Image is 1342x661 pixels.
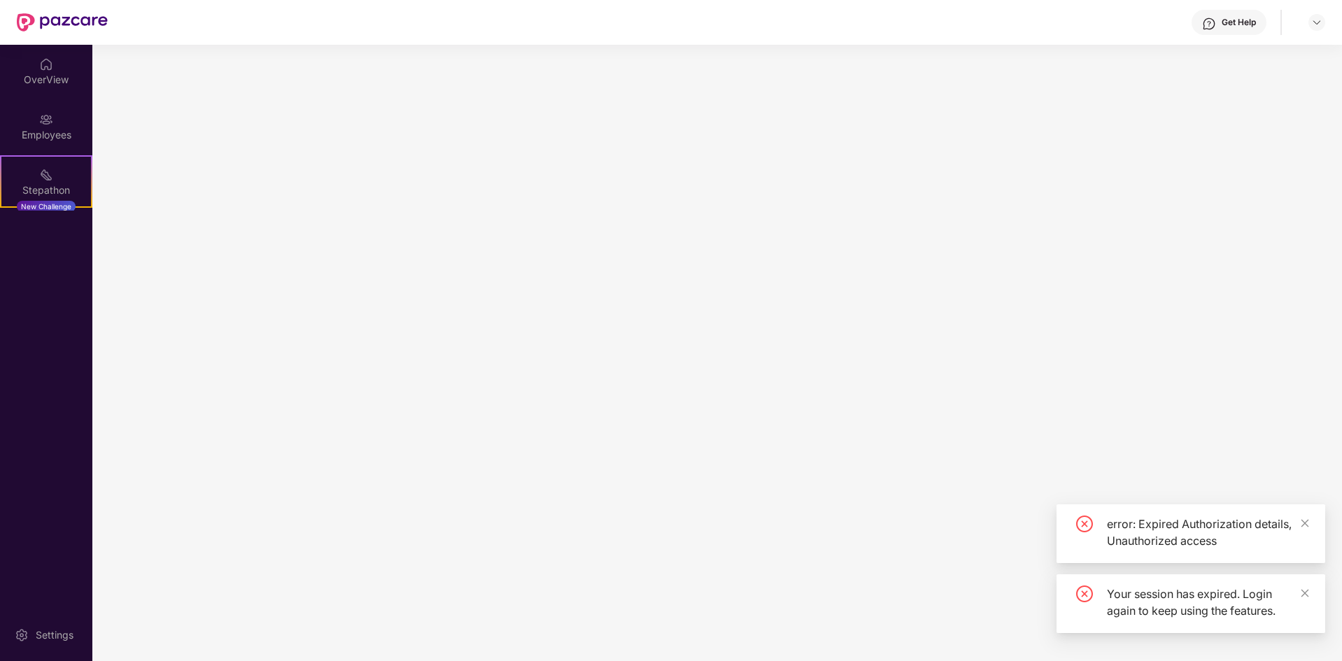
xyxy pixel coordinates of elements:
div: Your session has expired. Login again to keep using the features. [1107,585,1308,619]
img: svg+xml;base64,PHN2ZyBpZD0iSGVscC0zMngzMiIgeG1sbnM9Imh0dHA6Ly93d3cudzMub3JnLzIwMDAvc3ZnIiB3aWR0aD... [1202,17,1216,31]
img: svg+xml;base64,PHN2ZyBpZD0iSG9tZSIgeG1sbnM9Imh0dHA6Ly93d3cudzMub3JnLzIwMDAvc3ZnIiB3aWR0aD0iMjAiIG... [39,57,53,71]
img: svg+xml;base64,PHN2ZyBpZD0iU2V0dGluZy0yMHgyMCIgeG1sbnM9Imh0dHA6Ly93d3cudzMub3JnLzIwMDAvc3ZnIiB3aW... [15,628,29,642]
span: close-circle [1076,516,1093,532]
img: svg+xml;base64,PHN2ZyB4bWxucz0iaHR0cDovL3d3dy53My5vcmcvMjAwMC9zdmciIHdpZHRoPSIyMSIgaGVpZ2h0PSIyMC... [39,168,53,182]
span: close [1300,588,1310,598]
div: New Challenge [17,201,76,212]
div: Settings [31,628,78,642]
div: error: Expired Authorization details, Unauthorized access [1107,516,1308,549]
img: svg+xml;base64,PHN2ZyBpZD0iRHJvcGRvd24tMzJ4MzIiIHhtbG5zPSJodHRwOi8vd3d3LnczLm9yZy8yMDAwL3N2ZyIgd2... [1311,17,1322,28]
img: New Pazcare Logo [17,13,108,31]
div: Get Help [1222,17,1256,28]
img: svg+xml;base64,PHN2ZyBpZD0iRW1wbG95ZWVzIiB4bWxucz0iaHR0cDovL3d3dy53My5vcmcvMjAwMC9zdmciIHdpZHRoPS... [39,113,53,127]
span: close-circle [1076,585,1093,602]
span: close [1300,518,1310,528]
div: Stepathon [1,183,91,197]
